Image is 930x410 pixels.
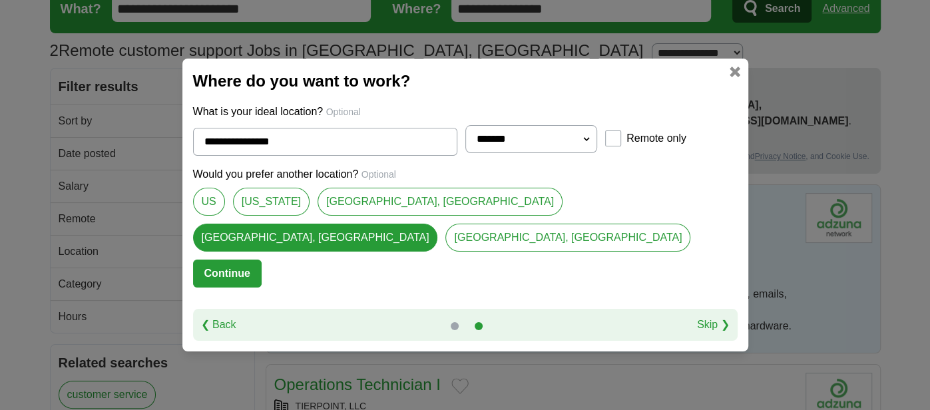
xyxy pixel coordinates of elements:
[361,169,396,180] span: Optional
[326,106,361,117] span: Optional
[193,166,738,182] p: Would you prefer another location?
[193,69,738,93] h2: Where do you want to work?
[193,104,738,120] p: What is your ideal location?
[233,188,310,216] a: [US_STATE]
[445,224,690,252] a: [GEOGRAPHIC_DATA], [GEOGRAPHIC_DATA]
[318,188,563,216] a: [GEOGRAPHIC_DATA], [GEOGRAPHIC_DATA]
[193,260,262,288] button: Continue
[193,188,225,216] a: US
[201,317,236,333] a: ❮ Back
[697,317,730,333] a: Skip ❯
[193,224,438,252] a: [GEOGRAPHIC_DATA], [GEOGRAPHIC_DATA]
[626,130,686,146] label: Remote only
